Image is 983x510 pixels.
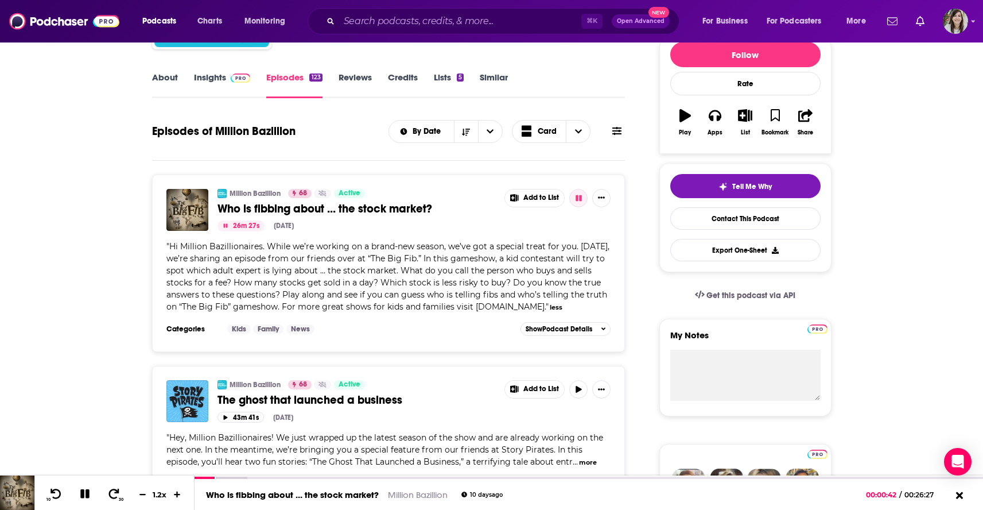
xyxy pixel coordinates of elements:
[44,488,66,502] button: 10
[230,189,281,198] a: Million Bazillion
[166,189,208,231] img: Who is fibbing about ... the stock market?
[194,72,251,98] a: InsightsPodchaser Pro
[648,7,669,18] span: New
[388,120,503,143] h2: Choose List sort
[706,291,795,300] span: Get this podcast via API
[679,129,691,136] div: Play
[217,189,227,198] img: Million Bazillion
[434,72,464,98] a: Lists5
[217,202,432,216] span: Who is fibbing about ... the stock market?
[388,489,448,500] a: Million Bazillion
[274,222,294,230] div: [DATE]
[236,12,300,30] button: open menu
[944,448,972,476] div: Open Intercom Messenger
[104,488,126,502] button: 30
[288,380,312,389] a: 68
[767,13,822,29] span: For Podcasters
[710,469,743,502] img: Barbara Profile
[190,12,229,30] a: Charts
[512,120,591,143] button: Choose View
[943,9,968,34] span: Logged in as devinandrade
[790,102,820,143] button: Share
[866,490,899,499] span: 00:00:42
[166,432,603,467] span: "
[760,102,790,143] button: Bookmark
[217,380,227,389] img: Million Bazillion
[505,381,565,398] button: Show More Button
[883,11,902,31] a: Show notifications dropdown
[119,497,123,502] span: 30
[612,14,670,28] button: Open AdvancedNew
[217,202,496,216] a: Who is fibbing about ... the stock market?
[339,72,372,98] a: Reviews
[670,102,700,143] button: Play
[166,241,609,312] span: " "
[461,492,503,498] div: 10 days ago
[339,12,581,30] input: Search podcasts, credits, & more...
[702,13,748,29] span: For Business
[718,182,728,191] img: tell me why sparkle
[732,182,772,191] span: Tell Me Why
[708,129,722,136] div: Apps
[523,385,559,393] span: Add to List
[686,281,805,310] a: Get this podcast via API
[807,323,827,334] a: Pro website
[741,129,750,136] div: List
[670,42,821,67] button: Follow
[217,221,265,231] button: 26m 27s
[480,72,508,98] a: Similar
[807,448,827,459] a: Pro website
[309,74,322,82] div: 123
[573,457,578,467] span: ...
[454,121,478,142] button: Sort Direction
[273,414,293,422] div: [DATE]
[197,13,222,29] span: Charts
[846,13,866,29] span: More
[748,469,781,502] img: Jules Profile
[231,74,251,83] img: Podchaser Pro
[334,380,365,389] a: Active
[339,188,360,199] span: Active
[9,10,119,32] img: Podchaser - Follow, Share and Rate Podcasts
[253,324,283,334] a: Family
[581,14,603,29] span: ⌘ K
[299,379,307,391] span: 68
[299,188,307,199] span: 68
[206,489,379,500] a: Who is fibbing about ... the stock market?
[217,393,402,407] span: The ghost that launched a business
[152,124,296,138] h1: Episodes of Million Bazillion
[672,469,705,502] img: Sydney Profile
[592,189,611,207] button: Show More Button
[244,13,285,29] span: Monitoring
[166,380,208,422] img: The ghost that launched a business
[798,129,813,136] div: Share
[670,72,821,95] div: Rate
[526,325,592,333] span: Show Podcast Details
[807,450,827,459] img: Podchaser Pro
[457,74,464,82] div: 5
[902,490,945,499] span: 00:26:27
[761,129,788,136] div: Bookmark
[389,127,454,136] button: open menu
[334,189,365,198] a: Active
[911,11,929,31] a: Show notifications dropdown
[46,497,50,502] span: 10
[943,9,968,34] img: User Profile
[266,72,322,98] a: Episodes123
[617,18,665,24] span: Open Advanced
[230,380,281,389] a: Million Bazillion
[318,8,690,34] div: Search podcasts, credits, & more...
[670,174,821,198] button: tell me why sparkleTell Me Why
[150,490,170,499] div: 1.2 x
[339,379,360,391] span: Active
[288,189,312,198] a: 68
[759,12,838,30] button: open menu
[592,380,611,399] button: Show More Button
[413,127,445,136] span: By Date
[142,13,176,29] span: Podcasts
